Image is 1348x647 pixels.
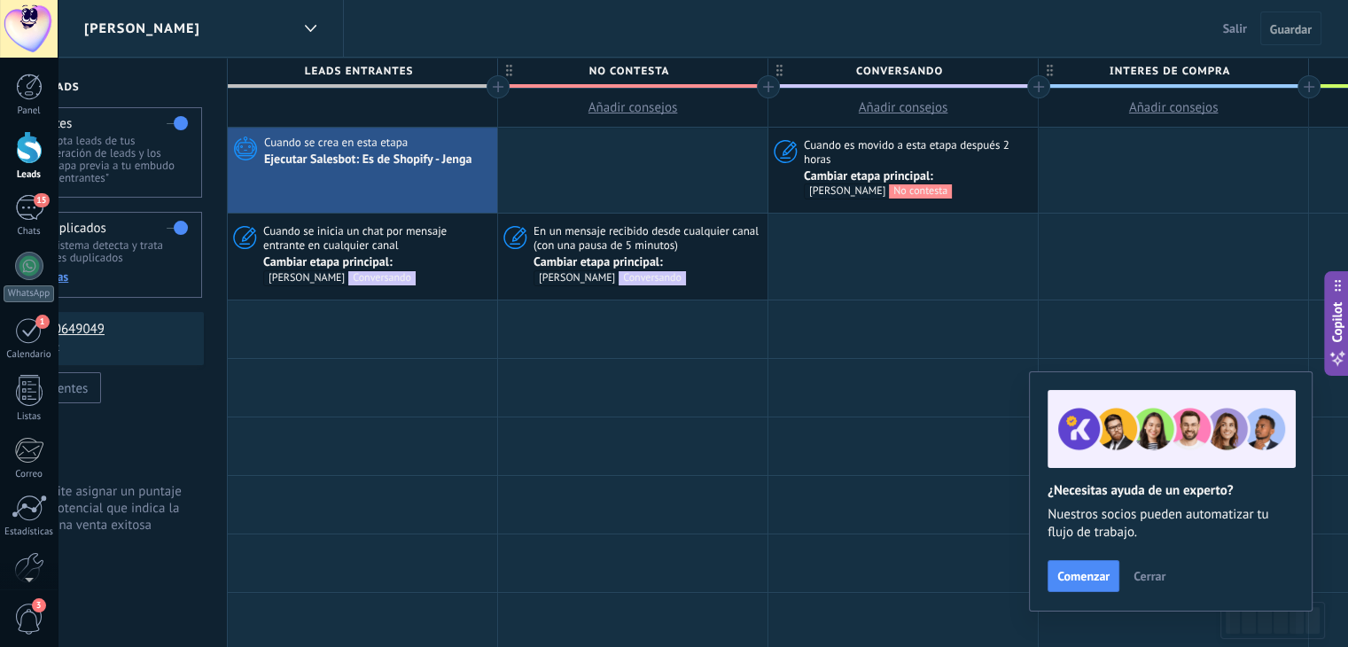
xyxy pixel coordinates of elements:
[4,411,55,423] div: Listas
[1048,560,1119,592] button: Comenzar
[34,193,49,207] span: 15
[1270,23,1312,35] span: Guardar
[1223,20,1247,36] span: Salir
[4,226,55,238] div: Chats
[804,137,1032,167] span: Cuando es movido a esta etapa después 2 horas
[534,223,762,253] span: En un mensaje recibido desde cualquier canal (con una pausa de 5 minutos)
[805,184,889,199] div: [PERSON_NAME]
[264,135,410,151] span: Cuando se crea en esta etapa
[263,223,492,253] span: Cuando se inicia un chat por mensaje entrante en cualquier canal
[84,20,200,37] span: [PERSON_NAME]
[4,105,55,117] div: Panel
[534,253,663,269] span: Cambiar etapa principal:
[498,58,759,85] span: No contesta
[4,526,55,538] div: Estadísticas
[1057,570,1110,582] span: Comenzar
[25,339,193,355] p: Widget
[264,152,474,168] div: Ejecutar Salesbot: Es de Shopify - Jenga
[619,271,686,285] div: Conversando
[804,168,933,183] span: Cambiar etapa principal:
[1216,15,1254,42] button: Salir
[1134,570,1165,582] span: Cerrar
[768,58,1038,84] div: Conversando
[4,169,55,181] div: Leads
[25,321,191,339] h4: 51930649049
[1260,12,1321,45] button: Guardar
[4,349,55,361] div: Calendario
[859,99,948,116] span: Añadir consejos
[1039,89,1308,127] button: Añadir consejos
[1048,482,1294,499] h2: ¿Necesitas ayuda de un experto?
[768,89,1038,127] button: Añadir consejos
[4,285,54,302] div: WhatsApp
[1039,58,1299,85] span: Interes de compra
[889,184,952,199] div: No contesta
[4,469,55,480] div: Correo
[768,58,1029,85] span: Conversando
[228,58,497,84] div: Leads Entrantes
[588,99,678,116] span: Añadir consejos
[534,271,619,285] div: [PERSON_NAME]
[228,58,488,85] span: Leads Entrantes
[498,89,768,127] button: Añadir consejos
[295,12,325,46] div: Cielito-Nelly
[1039,58,1308,84] div: Interes de compra
[35,315,50,329] span: 1
[264,271,348,285] div: [PERSON_NAME]
[263,253,393,269] span: Cambiar etapa principal:
[1126,563,1173,589] button: Cerrar
[348,271,416,285] div: Conversando
[1129,99,1219,116] span: Añadir consejos
[32,598,46,612] span: 3
[1329,302,1346,343] span: Copilot
[498,58,768,84] div: No contesta
[1048,506,1294,542] span: Nuestros socios pueden automatizar tu flujo de trabajo.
